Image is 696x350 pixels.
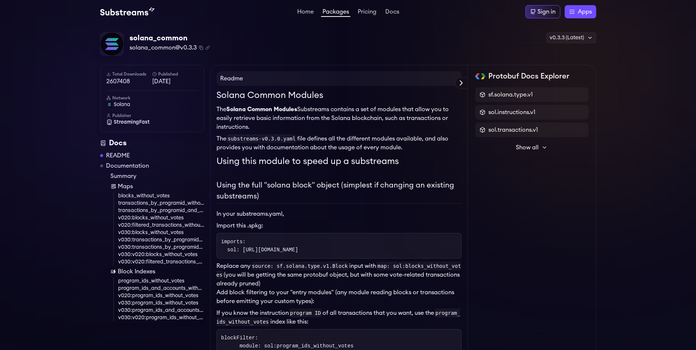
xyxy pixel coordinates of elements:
[106,161,149,170] a: Documentation
[216,288,462,306] p: Add block filtering to your "entry modules" (any module reading blocks or transactions before emi...
[101,33,123,55] img: Package Logo
[488,125,538,134] span: sol.transactions.v1
[110,172,204,181] a: Summary
[216,180,462,204] h2: Using the full "solana block" object (simplest if changing an existing substreams)
[488,108,535,117] span: sol.instructions.v1
[118,292,204,299] a: v020:program_ids_without_votes
[106,95,198,101] h6: Network
[226,106,297,112] strong: Solana Common Modules
[216,105,462,131] p: The Substreams contains a set of modules that allow you to easily retrieve basic information from...
[106,71,152,77] h6: Total Downloads
[251,262,349,270] code: source: sf.solana.type.v1.Block
[384,9,401,16] a: Docs
[114,119,150,126] span: StreamingFast
[110,269,116,274] img: Block Index icon
[216,209,462,218] p: In your substreams.yaml,
[130,33,210,43] div: solana_common
[488,90,533,99] span: sf.solana.type.v1
[516,143,539,152] span: Show all
[118,299,204,307] a: v030:program_ids_without_votes
[296,9,315,16] a: Home
[114,101,130,108] span: solana
[216,71,462,86] h4: Readme
[118,285,204,292] a: program_ids_and_accounts_without_votes
[118,244,204,251] a: v030:transactions_by_programid_and_account_without_votes
[216,262,461,279] code: map: sol:blocks_without_votes
[118,222,204,229] a: v020:filtered_transactions_without_votes
[118,307,204,314] a: v030:program_ids_and_accounts_without_votes
[216,221,462,230] li: Import this .spkg:
[118,236,204,244] a: v030:transactions_by_programid_without_votes
[216,89,462,102] h1: Solana Common Modules
[538,7,555,16] div: Sign in
[106,101,198,108] a: solana
[578,7,592,16] span: Apps
[100,138,204,148] div: Docs
[118,200,204,207] a: transactions_by_programid_without_votes
[221,239,298,253] code: imports: sol: [URL][DOMAIN_NAME]
[488,71,569,81] h2: Protobuf Docs Explorer
[106,113,198,119] h6: Publisher
[216,155,462,168] h1: Using this module to speed up a substreams
[216,309,460,326] code: program_ids_without_votes
[106,151,130,160] a: README
[226,134,297,143] code: substreams-v0.3.0.yaml
[118,192,204,200] a: blocks_without_votes
[118,277,204,285] a: program_ids_without_votes
[106,119,198,126] a: StreamingFast
[289,309,323,317] code: program ID
[525,5,560,18] a: Sign in
[100,7,154,16] img: Substream's logo
[321,9,350,17] a: Packages
[152,71,198,77] h6: Published
[118,314,204,321] a: v030:v020:program_ids_without_votes
[152,77,198,86] span: [DATE]
[216,262,462,288] p: Replace any input with (you will be getting the same protobuf object, but with some vote-related ...
[205,45,210,50] button: Copy .spkg link to clipboard
[216,134,462,152] p: The file defines all the different modules available, and also provides you with documentation ab...
[199,45,203,50] button: Copy package name and version
[130,43,197,52] span: solana_common@v0.3.3
[216,309,462,326] p: If you know the instruction of all transactions that you want, use the index like this:
[110,182,204,191] a: Maps
[475,73,486,79] img: Protobuf
[475,140,588,155] button: Show all
[106,102,112,107] img: solana
[118,214,204,222] a: v020:blocks_without_votes
[110,183,116,189] img: Map icon
[106,77,152,86] span: 2607408
[546,32,596,43] div: v0.3.3 (Latest)
[110,267,204,276] a: Block Indexes
[118,258,204,266] a: v030:v020:filtered_transactions_without_votes
[118,229,204,236] a: v030:blocks_without_votes
[356,9,378,16] a: Pricing
[118,207,204,214] a: transactions_by_programid_and_account_without_votes
[118,251,204,258] a: v030:v020:blocks_without_votes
